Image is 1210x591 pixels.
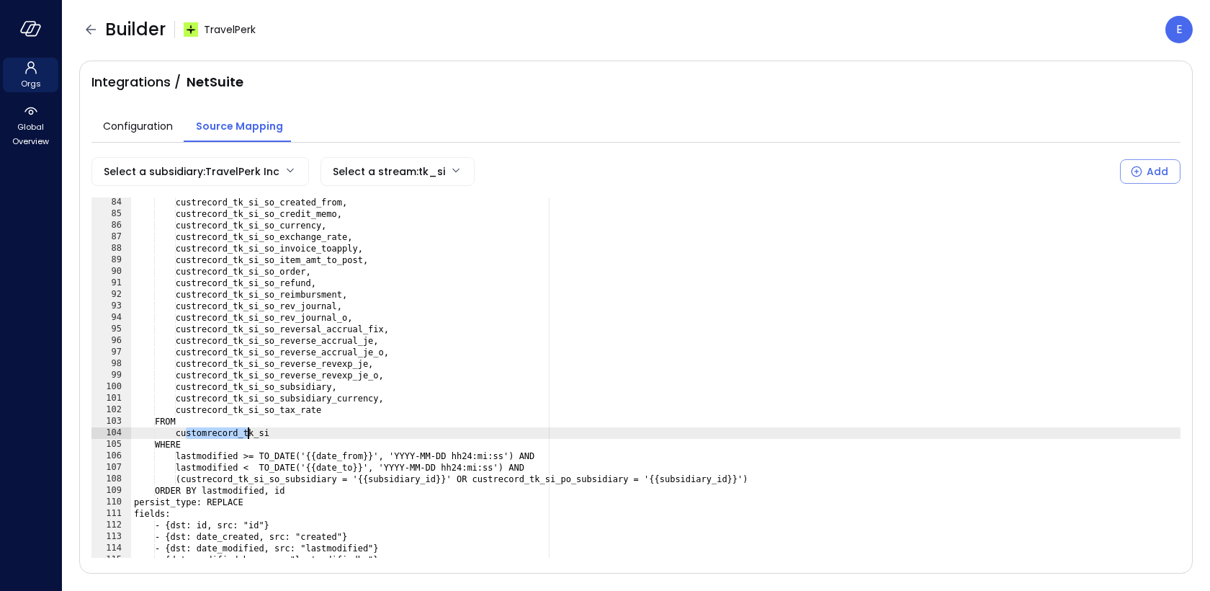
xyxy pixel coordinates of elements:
[1120,157,1180,186] div: Select a Subsidiary to add a new Stream
[1147,163,1168,181] div: Add
[91,358,131,370] div: 98
[91,370,131,381] div: 99
[91,324,131,335] div: 95
[91,485,131,497] div: 109
[91,554,131,566] div: 115
[91,73,181,92] span: Integrations /
[91,427,131,439] div: 104
[184,22,198,37] img: euz2wel6fvrjeyhjwgr9
[91,335,131,347] div: 96
[91,520,131,531] div: 112
[91,301,131,312] div: 93
[3,101,58,150] div: Global Overview
[91,208,131,220] div: 85
[91,220,131,231] div: 86
[91,289,131,301] div: 92
[91,416,131,427] div: 103
[91,266,131,277] div: 90
[91,543,131,554] div: 114
[104,158,279,185] div: Select a subsidiary : TravelPerk Inc
[91,381,131,393] div: 100
[91,439,131,450] div: 105
[91,450,131,462] div: 106
[91,462,131,474] div: 107
[21,76,41,91] span: Orgs
[196,118,283,134] span: Source Mapping
[1176,21,1183,38] p: E
[1165,16,1193,43] div: Eleanor Yehudai
[91,393,131,404] div: 101
[91,312,131,324] div: 94
[103,118,173,134] span: Configuration
[3,58,58,92] div: Orgs
[204,22,256,37] span: TravelPerk
[91,404,131,416] div: 102
[91,347,131,358] div: 97
[187,73,243,92] span: NetSuite
[91,254,131,266] div: 89
[91,197,131,208] div: 84
[91,474,131,485] div: 108
[333,158,445,185] div: Select a stream : tk_si
[91,277,131,289] div: 91
[105,18,166,41] span: Builder
[91,531,131,543] div: 113
[91,231,131,243] div: 87
[1120,159,1180,184] button: Add
[9,120,53,148] span: Global Overview
[91,497,131,508] div: 110
[91,243,131,254] div: 88
[91,508,131,520] div: 111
